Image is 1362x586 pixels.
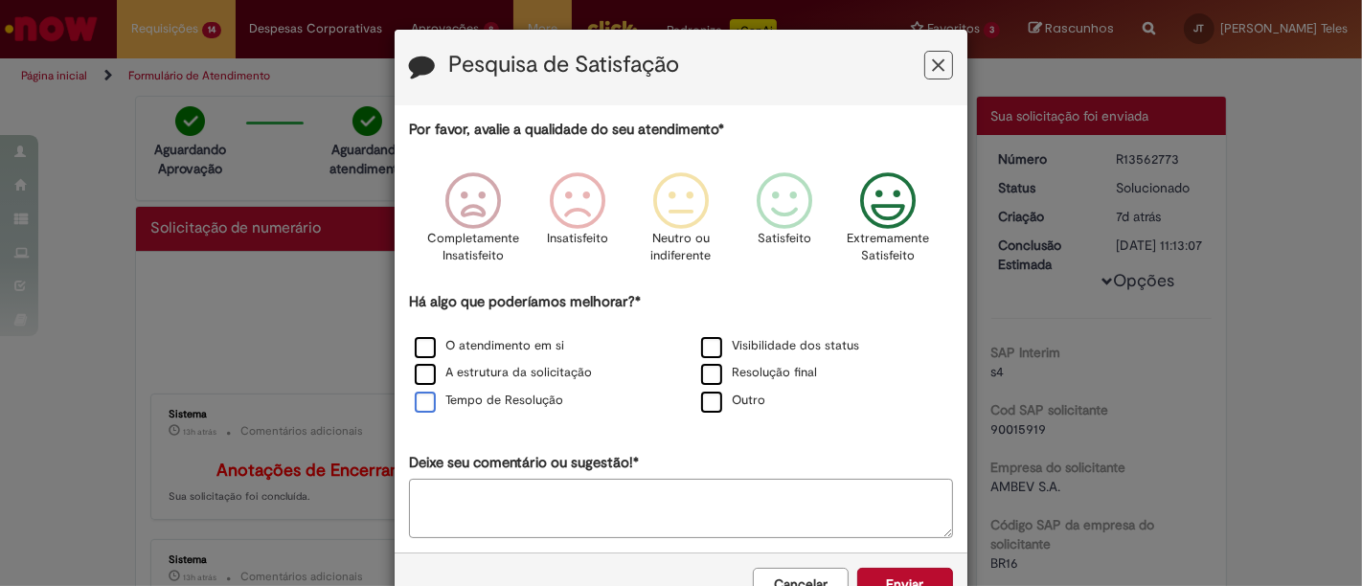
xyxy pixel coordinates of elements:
div: Insatisfeito [529,158,626,289]
div: Neutro ou indiferente [632,158,730,289]
div: Satisfeito [736,158,833,289]
label: Pesquisa de Satisfação [448,53,679,78]
label: Por favor, avalie a qualidade do seu atendimento* [409,120,724,140]
p: Completamente Insatisfeito [428,230,520,265]
label: Deixe seu comentário ou sugestão!* [409,453,639,473]
label: A estrutura da solicitação [415,364,592,382]
div: Extremamente Satisfeito [839,158,937,289]
label: Visibilidade dos status [701,337,859,355]
div: Há algo que poderíamos melhorar?* [409,292,953,416]
label: Tempo de Resolução [415,392,563,410]
p: Insatisfeito [547,230,608,248]
label: O atendimento em si [415,337,564,355]
p: Neutro ou indiferente [647,230,715,265]
div: Completamente Insatisfeito [424,158,522,289]
label: Resolução final [701,364,817,382]
label: Outro [701,392,765,410]
p: Extremamente Satisfeito [847,230,929,265]
p: Satisfeito [758,230,811,248]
